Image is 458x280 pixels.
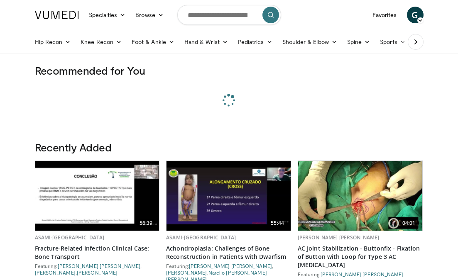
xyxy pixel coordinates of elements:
[130,7,169,23] a: Browse
[267,219,287,227] span: 55:44
[277,34,342,50] a: Shoulder & Elbow
[166,234,236,241] a: ASAMI-[GEOGRAPHIC_DATA]
[35,161,159,231] a: 56:39
[35,141,424,154] h3: Recently Added
[76,34,127,50] a: Knee Recon
[35,263,160,276] div: Featuring: , ,
[136,219,156,227] span: 56:39
[127,34,179,50] a: Foot & Ankle
[342,34,375,50] a: Spine
[177,5,281,25] input: Search topics, interventions
[399,219,419,227] span: 04:01
[166,270,207,275] a: [PERSON_NAME]
[167,161,290,231] img: 4f2bc282-22c3-41e7-a3f0-d3b33e5d5e41.620x360_q85_upscale.jpg
[321,271,404,277] a: [PERSON_NAME] [PERSON_NAME]
[166,244,291,261] a: Achondroplasia: Challenges of Bone Reconstruction in Patients with Dwarfism
[298,161,422,231] a: 04:01
[30,34,76,50] a: Hip Recon
[189,263,272,269] a: [PERSON_NAME] [PERSON_NAME]
[298,271,423,278] div: Featuring:
[35,270,76,275] a: [PERSON_NAME]
[77,270,118,275] a: [PERSON_NAME]
[298,161,422,231] img: c2f644dc-a967-485d-903d-283ce6bc3929.620x360_q85_upscale.jpg
[233,34,277,50] a: Pediatrics
[35,244,160,261] a: Fracture-Related Infection Clinical Case: Bone Transport
[35,11,79,19] img: VuMedi Logo
[375,34,411,50] a: Sports
[58,263,141,269] a: [PERSON_NAME] [PERSON_NAME]
[298,244,423,269] a: AC Joint Stabilization - Buttonfix - Fixation of Button with Loop for Type 3 AC [MEDICAL_DATA]
[84,7,131,23] a: Specialties
[35,234,105,241] a: ASAMI-[GEOGRAPHIC_DATA]
[35,64,424,77] h3: Recommended for You
[35,161,159,231] img: 7827b68c-edda-4073-a757-b2e2fb0a5246.620x360_q85_upscale.jpg
[407,7,424,23] a: G
[167,161,291,231] a: 55:44
[298,234,379,241] a: [PERSON_NAME] [PERSON_NAME]
[367,7,402,23] a: Favorites
[179,34,233,50] a: Hand & Wrist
